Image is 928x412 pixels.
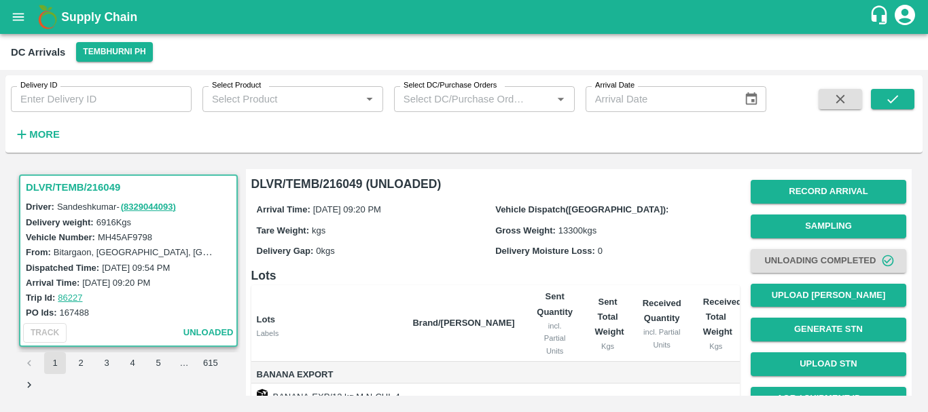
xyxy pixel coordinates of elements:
[313,204,381,214] span: [DATE] 09:20 PM
[751,318,906,341] button: Generate STN
[598,246,603,256] span: 0
[26,179,235,196] h3: DLVR/TEMB/216049
[257,389,268,400] img: box
[44,352,66,374] button: page 1
[26,202,54,212] label: Driver:
[703,297,742,337] b: Received Total Weight
[361,90,378,108] button: Open
[26,217,94,227] label: Delivery weight:
[16,352,240,396] nav: pagination navigation
[586,86,734,112] input: Arrival Date
[595,340,621,352] div: Kgs
[96,217,131,227] label: 6916 Kgs
[3,1,34,33] button: open drawer
[199,352,222,374] button: Go to page 615
[751,249,906,273] button: Unloading Completed
[251,174,740,193] h6: DLVR/TEMB/216049 (UNLOADED)
[251,266,740,285] h6: Lots
[558,225,596,236] span: 13300 kgs
[61,7,869,26] a: Supply Chain
[257,314,275,324] b: Lots
[20,80,57,91] label: Delivery ID
[595,80,635,91] label: Arrival Date
[595,297,624,337] b: Sent Total Weight
[412,318,514,328] b: Brand/[PERSON_NAME]
[738,86,764,112] button: Choose date
[98,232,152,242] label: MH45AF9798
[643,326,681,351] div: incl. Partial Units
[537,320,573,357] div: incl. Partial Units
[82,278,150,288] label: [DATE] 09:20 PM
[257,327,402,339] div: Labels
[751,352,906,376] button: Upload STN
[11,123,63,146] button: More
[26,263,99,273] label: Dispatched Time:
[18,374,40,396] button: Go to next page
[751,180,906,204] button: Record Arrival
[257,204,310,214] label: Arrival Time:
[312,225,325,236] span: kgs
[495,246,595,256] label: Delivery Moisture Loss:
[207,90,357,108] input: Select Product
[54,246,479,257] label: Bitargaon, [GEOGRAPHIC_DATA], [GEOGRAPHIC_DATA], [GEOGRAPHIC_DATA], [GEOGRAPHIC_DATA]
[57,202,177,212] span: Sandeshkumar -
[102,263,170,273] label: [DATE] 09:54 PM
[26,278,79,288] label: Arrival Time:
[76,42,152,62] button: Select DC
[257,367,402,383] span: Banana Export
[29,129,60,140] strong: More
[398,90,531,108] input: Select DC/Purchase Orders
[643,298,681,323] b: Received Quantity
[495,204,668,214] label: Vehicle Dispatch([GEOGRAPHIC_DATA]):
[96,352,118,374] button: Go to page 3
[58,293,82,303] a: 86227
[11,43,65,61] div: DC Arrivals
[70,352,92,374] button: Go to page 2
[183,325,234,341] span: unloaded
[893,3,917,31] div: account of current user
[26,247,51,257] label: From:
[751,214,906,238] button: Sampling
[122,352,143,374] button: Go to page 4
[60,307,89,318] label: 167488
[537,291,573,316] b: Sent Quantity
[26,293,55,303] label: Trip Id:
[121,202,176,212] a: (8329044093)
[257,225,310,236] label: Tare Weight:
[869,5,893,29] div: customer-support
[26,232,95,242] label: Vehicle Number:
[26,307,57,318] label: PO Ids:
[404,80,497,91] label: Select DC/Purchase Orders
[703,340,729,352] div: Kgs
[11,86,192,112] input: Enter Delivery ID
[257,246,314,256] label: Delivery Gap:
[751,284,906,307] button: Upload [PERSON_NAME]
[316,246,334,256] span: 0 kgs
[173,357,195,370] div: …
[552,90,569,108] button: Open
[212,80,261,91] label: Select Product
[147,352,169,374] button: Go to page 5
[61,10,137,24] b: Supply Chain
[495,225,556,236] label: Gross Weight:
[34,3,61,31] img: logo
